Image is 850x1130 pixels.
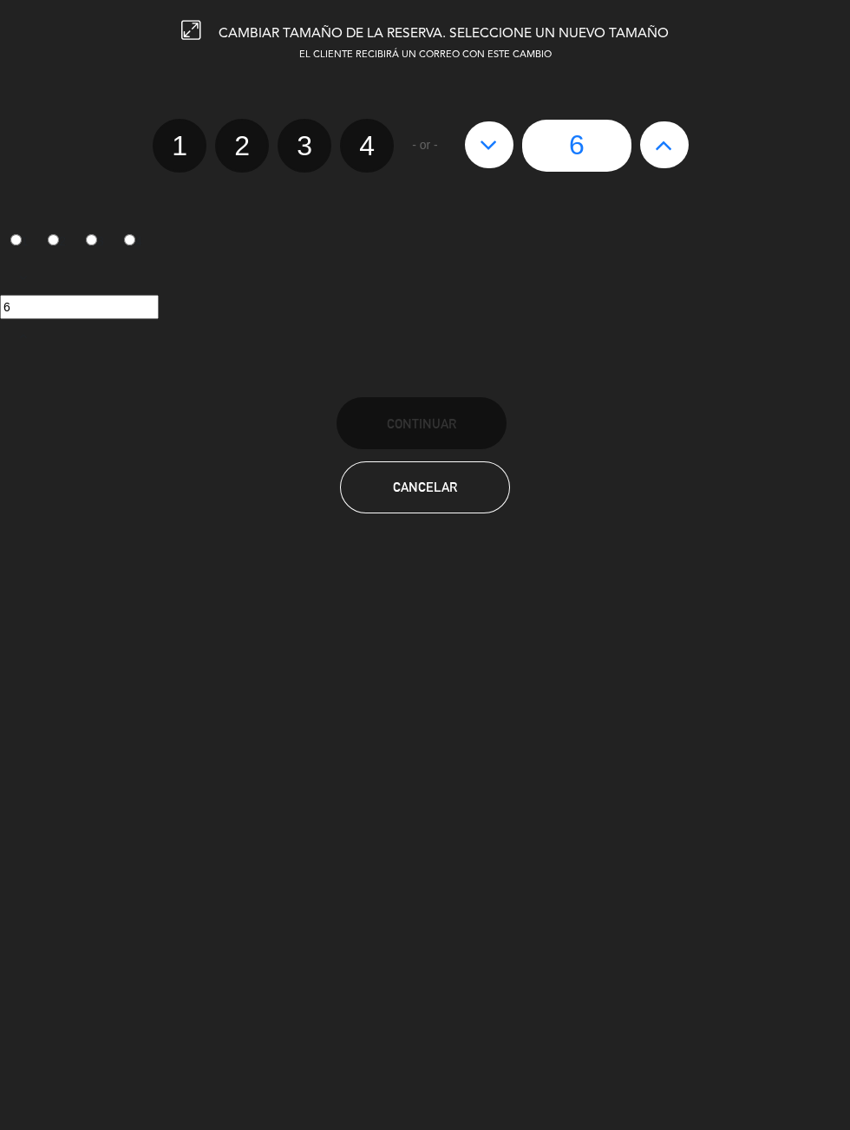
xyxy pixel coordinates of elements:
label: 4 [114,227,152,257]
input: 4 [124,234,135,245]
button: Continuar [337,397,507,449]
label: 3 [76,227,114,257]
button: Cancelar [340,461,510,513]
span: Continuar [387,416,456,431]
input: 2 [48,234,59,245]
label: 2 [215,119,269,173]
label: 1 [153,119,206,173]
input: 1 [10,234,22,245]
span: - or - [412,135,438,155]
label: 3 [278,119,331,173]
span: EL CLIENTE RECIBIRÁ UN CORREO CON ESTE CAMBIO [299,50,552,60]
input: 3 [86,234,97,245]
span: Cancelar [393,480,457,494]
label: 4 [340,119,394,173]
label: 2 [38,227,76,257]
span: CAMBIAR TAMAÑO DE LA RESERVA. SELECCIONE UN NUEVO TAMAÑO [219,27,669,41]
